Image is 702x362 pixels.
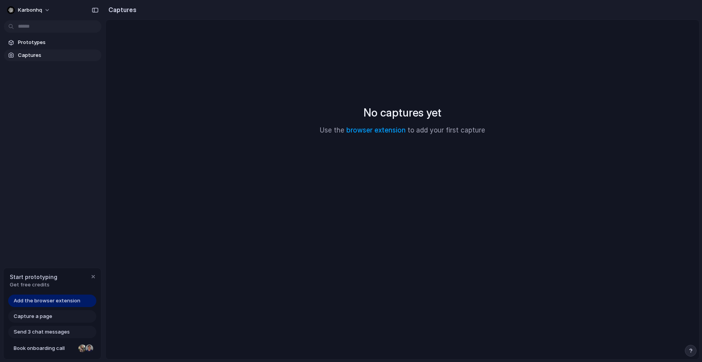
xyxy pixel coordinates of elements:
[78,344,87,353] div: Nicole Kubica
[346,126,406,134] a: browser extension
[320,125,485,136] p: Use the to add your first capture
[4,49,101,61] a: Captures
[10,273,57,281] span: Start prototyping
[14,344,75,352] span: Book onboarding call
[8,342,96,355] a: Book onboarding call
[18,39,98,46] span: Prototypes
[10,281,57,289] span: Get free credits
[18,51,98,59] span: Captures
[4,4,54,16] button: karbonhq
[4,37,101,48] a: Prototypes
[14,313,52,320] span: Capture a page
[14,328,70,336] span: Send 3 chat messages
[85,344,94,353] div: Christian Iacullo
[14,297,80,305] span: Add the browser extension
[18,6,42,14] span: karbonhq
[105,5,136,14] h2: Captures
[363,104,441,121] h2: No captures yet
